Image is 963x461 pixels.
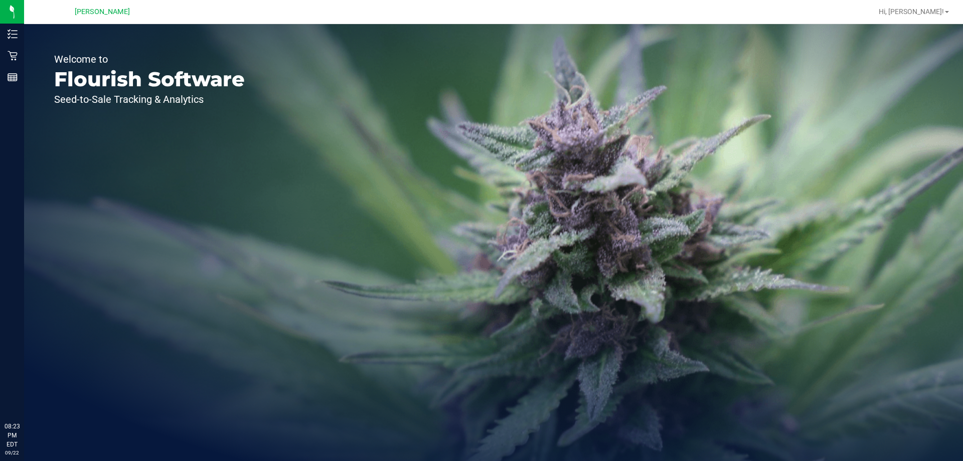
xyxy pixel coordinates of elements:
p: Welcome to [54,54,245,64]
p: Flourish Software [54,69,245,89]
inline-svg: Retail [8,51,18,61]
p: 08:23 PM EDT [5,422,20,449]
p: 09/22 [5,449,20,456]
inline-svg: Inventory [8,29,18,39]
span: [PERSON_NAME] [75,8,130,16]
span: Hi, [PERSON_NAME]! [879,8,944,16]
iframe: Resource center [10,381,40,411]
p: Seed-to-Sale Tracking & Analytics [54,94,245,104]
inline-svg: Reports [8,72,18,82]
